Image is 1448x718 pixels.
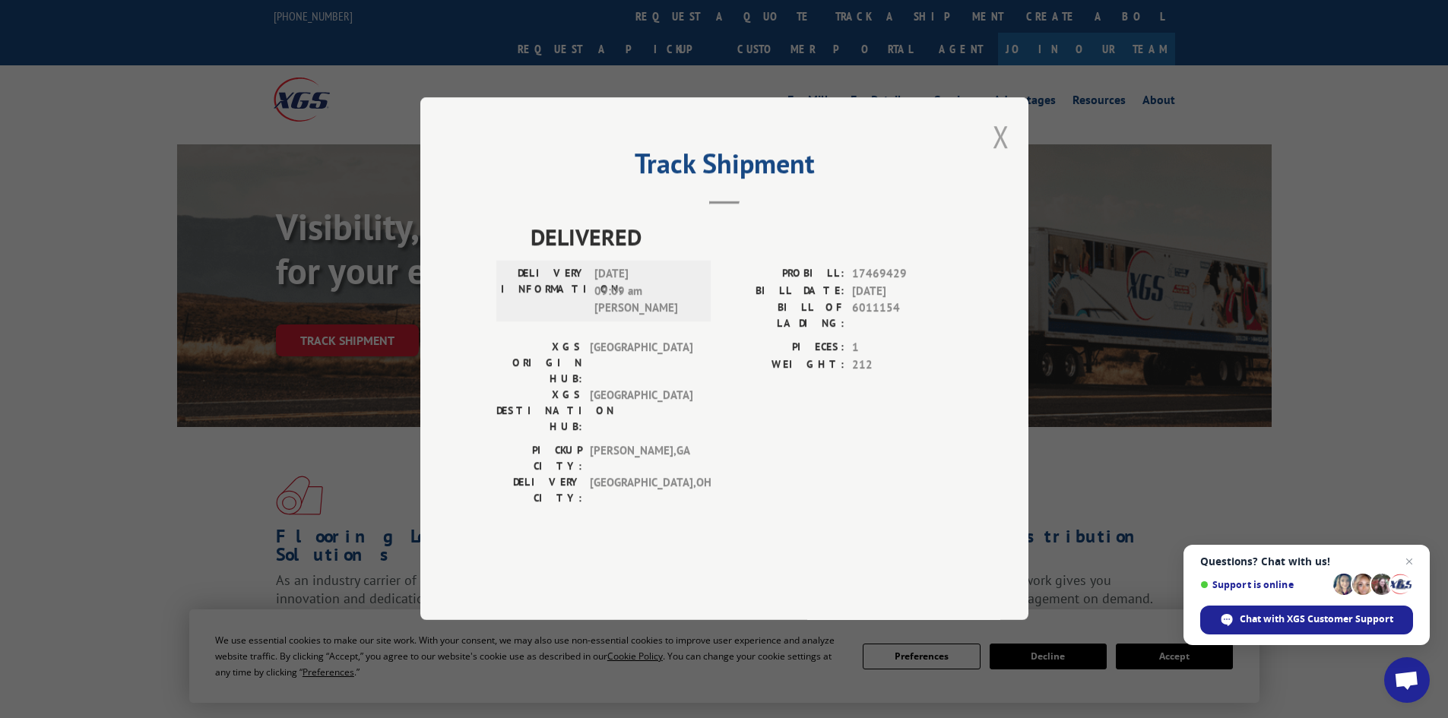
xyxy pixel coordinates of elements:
[590,340,692,387] span: [GEOGRAPHIC_DATA]
[496,475,582,507] label: DELIVERY CITY:
[852,300,952,332] span: 6011154
[724,340,844,357] label: PIECES:
[724,356,844,374] label: WEIGHT:
[1240,612,1393,626] span: Chat with XGS Customer Support
[852,266,952,283] span: 17469429
[1384,657,1430,703] a: Open chat
[852,340,952,357] span: 1
[724,283,844,300] label: BILL DATE:
[724,266,844,283] label: PROBILL:
[1200,606,1413,634] span: Chat with XGS Customer Support
[590,387,692,435] span: [GEOGRAPHIC_DATA]
[852,283,952,300] span: [DATE]
[852,356,952,374] span: 212
[501,266,587,318] label: DELIVERY INFORMATION:
[1200,579,1328,590] span: Support is online
[590,475,692,507] span: [GEOGRAPHIC_DATA] , OH
[496,153,952,182] h2: Track Shipment
[496,443,582,475] label: PICKUP CITY:
[590,443,692,475] span: [PERSON_NAME] , GA
[496,387,582,435] label: XGS DESTINATION HUB:
[724,300,844,332] label: BILL OF LADING:
[594,266,697,318] span: [DATE] 09:09 am [PERSON_NAME]
[993,116,1009,157] button: Close modal
[1200,555,1413,568] span: Questions? Chat with us!
[496,340,582,387] label: XGS ORIGIN HUB:
[531,220,952,255] span: DELIVERED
